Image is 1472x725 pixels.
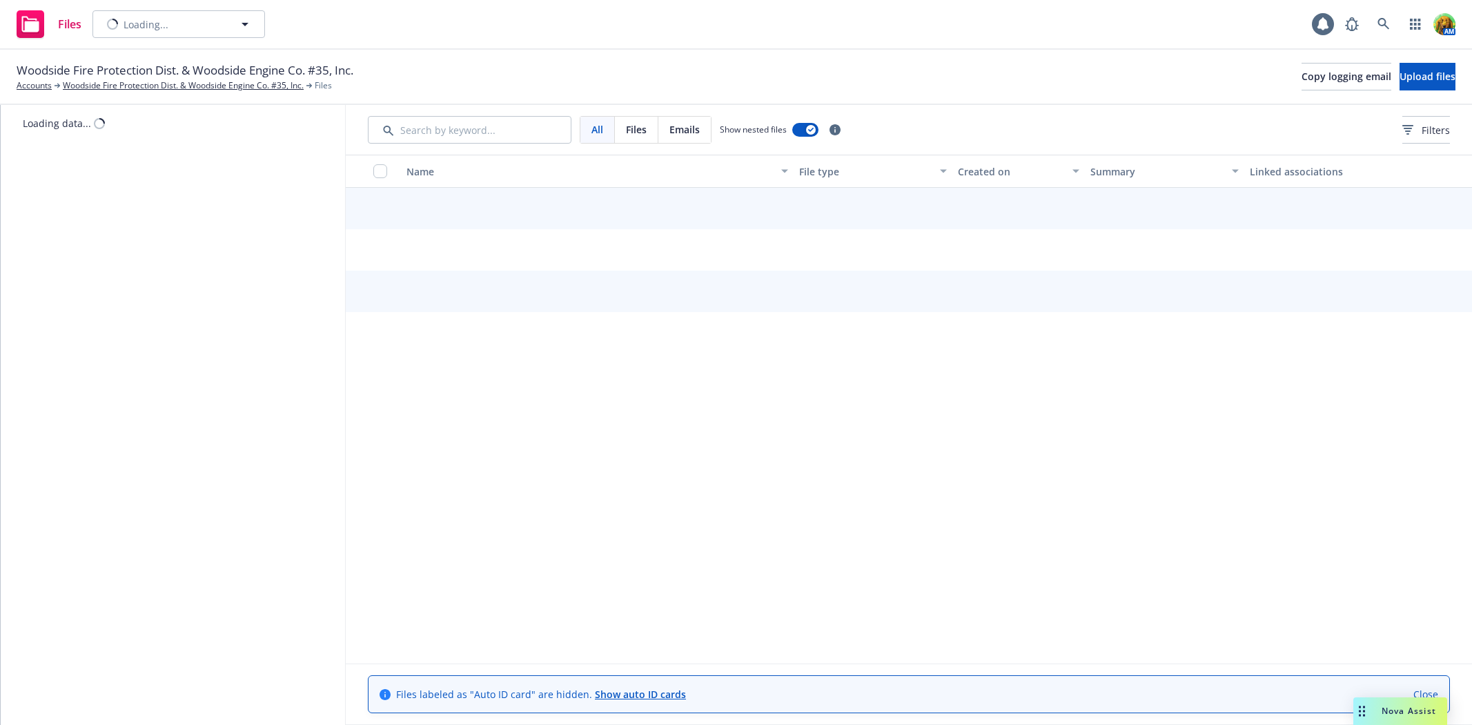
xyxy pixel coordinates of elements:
[396,687,686,702] span: Files labeled as "Auto ID card" are hidden.
[626,122,647,137] span: Files
[401,155,794,188] button: Name
[595,688,686,701] a: Show auto ID cards
[1422,123,1450,137] span: Filters
[1090,164,1223,179] div: Summary
[1433,13,1455,35] img: photo
[23,116,91,130] div: Loading data...
[1085,155,1244,188] button: Summary
[952,155,1085,188] button: Created on
[1382,705,1436,717] span: Nova Assist
[669,122,700,137] span: Emails
[1402,116,1450,144] button: Filters
[63,79,304,92] a: Woodside Fire Protection Dist. & Woodside Engine Co. #35, Inc.
[124,17,168,32] span: Loading...
[58,19,81,30] span: Files
[406,164,773,179] div: Name
[315,79,332,92] span: Files
[591,122,603,137] span: All
[1353,697,1447,725] button: Nova Assist
[1353,697,1371,725] div: Drag to move
[1370,10,1397,38] a: Search
[1400,70,1455,83] span: Upload files
[1413,687,1438,702] a: Close
[368,116,571,144] input: Search by keyword...
[1302,70,1391,83] span: Copy logging email
[17,61,353,79] span: Woodside Fire Protection Dist. & Woodside Engine Co. #35, Inc.
[794,155,952,188] button: File type
[11,5,87,43] a: Files
[1400,63,1455,90] button: Upload files
[1302,63,1391,90] button: Copy logging email
[1250,164,1397,179] div: Linked associations
[799,164,932,179] div: File type
[958,164,1064,179] div: Created on
[720,124,787,135] span: Show nested files
[92,10,265,38] button: Loading...
[1338,10,1366,38] a: Report a Bug
[17,79,52,92] a: Accounts
[1402,10,1429,38] a: Switch app
[1402,123,1450,137] span: Filters
[1244,155,1403,188] button: Linked associations
[373,164,387,178] input: Select all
